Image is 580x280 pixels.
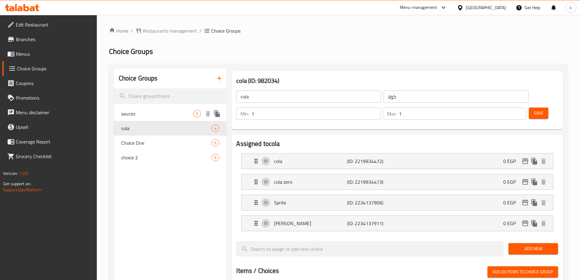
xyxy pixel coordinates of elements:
[400,4,437,11] div: Menu-management
[114,150,227,165] div: choice 26
[2,120,97,134] a: Upsell
[492,268,553,276] span: Add (0) items to choice group
[17,65,92,72] span: Choice Groups
[236,266,279,275] h2: Items / Choices
[203,109,213,118] button: delete
[109,27,128,34] a: Home
[114,88,227,104] input: search
[16,138,92,145] span: Coverage Report
[143,27,197,34] span: Restaurants management
[521,198,530,207] button: edit
[212,154,219,161] div: Choices
[109,27,568,34] nav: breadcrumb
[236,76,558,86] h3: cola (ID: 982034)
[121,154,212,161] span: choice 2
[530,157,539,166] button: duplicate
[241,174,553,190] div: Expand
[16,94,92,101] span: Promotions
[16,80,92,87] span: Coupons
[2,61,97,76] a: Choice Groups
[199,27,202,34] li: /
[241,195,553,210] div: Expand
[274,199,347,206] p: Sprite
[347,158,396,165] p: (ID: 2219934472)
[503,220,521,227] p: 0 EGP
[2,17,97,32] a: Edit Restaurant
[530,177,539,186] button: duplicate
[503,178,521,186] p: 0 EGP
[274,220,347,227] p: [PERSON_NAME]
[513,245,553,253] span: Add New
[193,110,201,117] div: Choices
[530,198,539,207] button: duplicate
[236,172,558,192] li: Expand
[487,266,558,278] button: Add (0) items to choice group
[347,178,396,186] p: (ID: 2219934473)
[539,157,548,166] button: delete
[16,109,92,116] span: Menu disclaimer
[529,108,548,119] button: Save
[521,219,530,228] button: edit
[121,139,212,147] span: Choice One
[347,220,396,227] p: (ID: 2234137911)
[3,180,31,188] span: Get support on:
[2,105,97,120] a: Menu disclaimer
[2,134,97,149] a: Coverage Report
[16,123,92,131] span: Upsell
[503,158,521,165] p: 0 EGP
[109,44,153,58] span: Choice Groups
[211,27,241,34] span: Choice Groups
[236,151,558,172] li: Expand
[194,111,201,117] span: 5
[241,154,553,169] div: Expand
[539,198,548,207] button: delete
[119,74,158,83] h2: Choice Groups
[131,27,133,34] li: /
[114,136,227,150] div: Choice One6
[387,110,396,117] p: Max:
[274,158,347,165] p: cola
[19,169,28,177] span: 1.0.0
[16,21,92,28] span: Edit Restaurant
[121,125,212,132] span: cola
[212,140,219,146] span: 6
[114,121,227,136] div: cola4
[508,243,558,254] button: Add New
[16,50,92,58] span: Menus
[347,199,396,206] p: (ID: 2234137906)
[521,177,530,186] button: edit
[213,109,222,118] button: duplicate
[539,219,548,228] button: delete
[2,90,97,105] a: Promotions
[521,157,530,166] button: edit
[236,192,558,213] li: Expand
[236,213,558,234] li: Expand
[212,126,219,131] span: 4
[241,216,553,231] div: Expand
[503,199,521,206] p: 0 EGP
[114,106,227,121] div: sauces5deleteduplicate
[135,27,197,34] a: Restaurants management
[2,47,97,61] a: Menus
[2,32,97,47] a: Branches
[466,4,506,11] div: [GEOGRAPHIC_DATA]
[539,177,548,186] button: delete
[121,110,194,117] span: sauces
[212,155,219,161] span: 6
[2,149,97,164] a: Grocery Checklist
[534,109,543,117] span: Save
[3,186,42,194] a: Support.OpsPlatform
[3,169,18,177] span: Version:
[16,153,92,160] span: Grocery Checklist
[570,4,572,11] span: k
[16,36,92,43] span: Branches
[212,139,219,147] div: Choices
[236,241,504,257] input: search
[236,139,558,148] h2: Assigned to cola
[530,219,539,228] button: duplicate
[274,178,347,186] p: cola zero
[2,76,97,90] a: Coupons
[241,110,249,117] p: Min:
[212,125,219,132] div: Choices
